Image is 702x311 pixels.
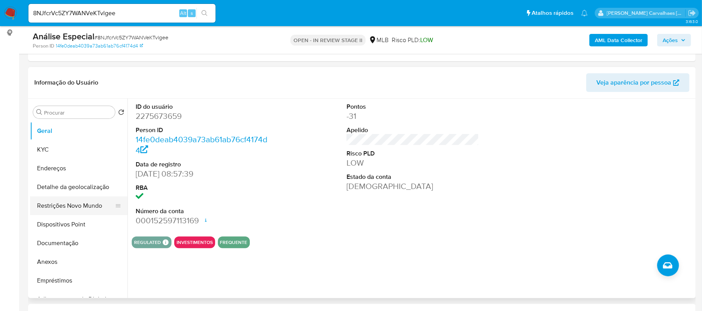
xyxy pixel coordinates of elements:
[136,111,269,122] dd: 2275673659
[663,34,678,46] span: Ações
[30,271,127,290] button: Empréstimos
[688,9,696,17] a: Sair
[191,9,193,17] span: s
[420,35,433,44] span: LOW
[136,215,269,226] dd: 000152597113169
[34,79,98,87] h1: Informação do Usuário
[347,126,479,134] dt: Apelido
[657,34,691,46] button: Ações
[392,36,433,44] span: Risco PLD:
[30,140,127,159] button: KYC
[595,34,642,46] b: AML Data Collector
[30,215,127,234] button: Dispositivos Point
[347,111,479,122] dd: -31
[30,196,121,215] button: Restrições Novo Mundo
[94,34,168,41] span: # 8NJfcrVc5ZY7WANVeKTvlgee
[180,9,186,17] span: Alt
[28,8,216,18] input: Pesquise usuários ou casos...
[30,234,127,253] button: Documentação
[686,18,698,25] span: 3.163.0
[44,109,112,116] input: Procurar
[33,42,54,49] b: Person ID
[347,157,479,168] dd: LOW
[347,181,479,192] dd: [DEMOGRAPHIC_DATA]
[532,9,573,17] span: Atalhos rápidos
[30,178,127,196] button: Detalhe da geolocalização
[56,42,143,49] a: 14fe0deab4039a73ab61ab76cf4174d4
[33,30,94,42] b: Análise Especial
[30,290,127,309] button: Adiantamentos de Dinheiro
[136,207,269,216] dt: Número da conta
[586,73,690,92] button: Veja aparência por pessoa
[290,35,366,46] p: OPEN - IN REVIEW STAGE II
[30,122,127,140] button: Geral
[30,253,127,271] button: Anexos
[136,134,267,156] a: 14fe0deab4039a73ab61ab76cf4174d4
[369,36,389,44] div: MLB
[196,8,212,19] button: search-icon
[347,173,479,181] dt: Estado da conta
[581,10,588,16] a: Notificações
[36,109,42,115] button: Procurar
[136,160,269,169] dt: Data de registro
[347,102,479,111] dt: Pontos
[136,168,269,179] dd: [DATE] 08:57:39
[347,149,479,158] dt: Risco PLD
[30,159,127,178] button: Endereços
[607,9,686,17] p: sara.carvalhaes@mercadopago.com.br
[136,102,269,111] dt: ID do usuário
[118,109,124,118] button: Retornar ao pedido padrão
[136,184,269,192] dt: RBA
[136,126,269,134] dt: Person ID
[589,34,648,46] button: AML Data Collector
[596,73,671,92] span: Veja aparência por pessoa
